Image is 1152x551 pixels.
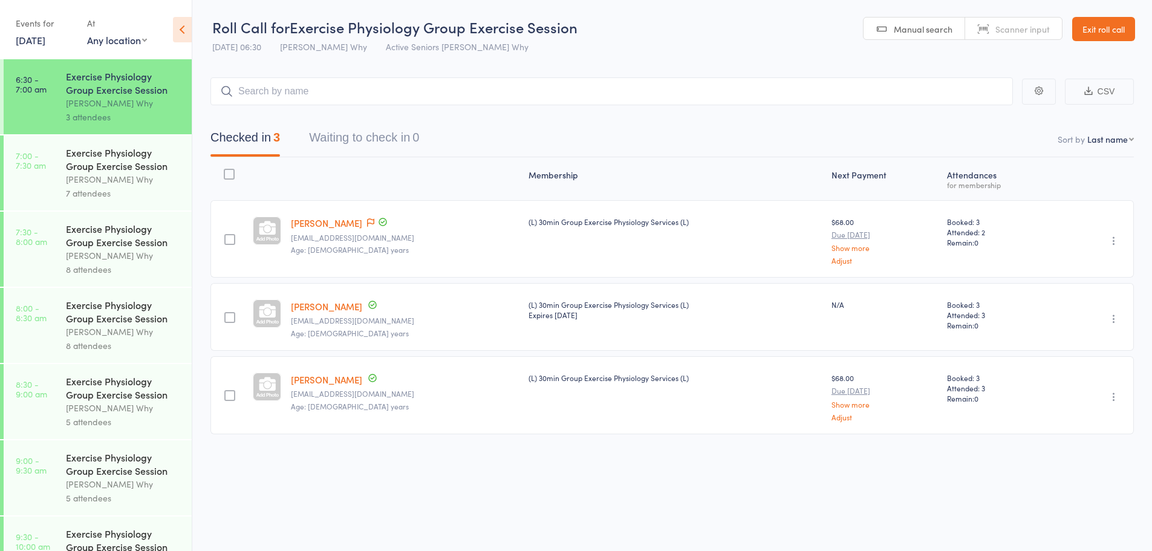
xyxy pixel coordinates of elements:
[974,237,978,247] span: 0
[66,491,181,505] div: 5 attendees
[974,393,978,403] span: 0
[529,299,822,320] div: (L) 30min Group Exercise Physiology Services (L)
[212,41,261,53] span: [DATE] 06:30
[66,186,181,200] div: 7 attendees
[66,146,181,172] div: Exercise Physiology Group Exercise Session
[66,298,181,325] div: Exercise Physiology Group Exercise Session
[66,96,181,110] div: [PERSON_NAME] Why
[529,217,822,227] div: (L) 30min Group Exercise Physiology Services (L)
[947,181,1050,189] div: for membership
[66,70,181,96] div: Exercise Physiology Group Exercise Session
[291,244,409,255] span: Age: [DEMOGRAPHIC_DATA] years
[1065,79,1134,105] button: CSV
[4,59,192,134] a: 6:30 -7:00 amExercise Physiology Group Exercise Session[PERSON_NAME] Why3 attendees
[947,299,1050,310] span: Booked: 3
[66,325,181,339] div: [PERSON_NAME] Why
[16,13,75,33] div: Events for
[16,74,47,94] time: 6:30 - 7:00 am
[66,249,181,262] div: [PERSON_NAME] Why
[1072,17,1135,41] a: Exit roll call
[831,413,937,421] a: Adjust
[291,390,518,398] small: claretu@hotmail.com
[4,288,192,363] a: 8:00 -8:30 amExercise Physiology Group Exercise Session[PERSON_NAME] Why8 attendees
[831,299,937,310] div: N/A
[995,23,1050,35] span: Scanner input
[210,77,1013,105] input: Search by name
[309,125,419,157] button: Waiting to check in0
[4,440,192,515] a: 9:00 -9:30 amExercise Physiology Group Exercise Session[PERSON_NAME] Why5 attendees
[894,23,952,35] span: Manual search
[947,320,1050,330] span: Remain:
[947,237,1050,247] span: Remain:
[280,41,367,53] span: [PERSON_NAME] Why
[291,401,409,411] span: Age: [DEMOGRAPHIC_DATA] years
[947,310,1050,320] span: Attended: 3
[16,33,45,47] a: [DATE]
[4,364,192,439] a: 8:30 -9:00 amExercise Physiology Group Exercise Session[PERSON_NAME] Why5 attendees
[291,233,518,242] small: lauriecarter2@outlook.com
[529,373,822,383] div: (L) 30min Group Exercise Physiology Services (L)
[291,300,362,313] a: [PERSON_NAME]
[87,13,147,33] div: At
[291,373,362,386] a: [PERSON_NAME]
[1058,133,1085,145] label: Sort by
[831,400,937,408] a: Show more
[212,17,290,37] span: Roll Call for
[273,131,280,144] div: 3
[947,393,1050,403] span: Remain:
[66,401,181,415] div: [PERSON_NAME] Why
[16,532,50,551] time: 9:30 - 10:00 am
[831,217,937,264] div: $68.00
[1087,133,1128,145] div: Last name
[942,163,1055,195] div: Atten­dances
[291,316,518,325] small: mbmead1@gmail.com
[16,151,46,170] time: 7:00 - 7:30 am
[4,135,192,210] a: 7:00 -7:30 amExercise Physiology Group Exercise Session[PERSON_NAME] Why7 attendees
[386,41,529,53] span: Active Seniors [PERSON_NAME] Why
[831,244,937,252] a: Show more
[947,383,1050,393] span: Attended: 3
[947,373,1050,383] span: Booked: 3
[412,131,419,144] div: 0
[831,230,937,239] small: Due [DATE]
[290,17,578,37] span: Exercise Physiology Group Exercise Session
[529,310,822,320] div: Expires [DATE]
[66,110,181,124] div: 3 attendees
[524,163,827,195] div: Membership
[16,227,47,246] time: 7:30 - 8:00 am
[66,451,181,477] div: Exercise Physiology Group Exercise Session
[947,217,1050,227] span: Booked: 3
[66,477,181,491] div: [PERSON_NAME] Why
[210,125,280,157] button: Checked in3
[831,373,937,420] div: $68.00
[291,328,409,338] span: Age: [DEMOGRAPHIC_DATA] years
[831,256,937,264] a: Adjust
[827,163,942,195] div: Next Payment
[66,339,181,353] div: 8 attendees
[66,374,181,401] div: Exercise Physiology Group Exercise Session
[66,415,181,429] div: 5 attendees
[87,33,147,47] div: Any location
[831,386,937,395] small: Due [DATE]
[66,172,181,186] div: [PERSON_NAME] Why
[974,320,978,330] span: 0
[291,217,362,229] a: [PERSON_NAME]
[16,455,47,475] time: 9:00 - 9:30 am
[16,303,47,322] time: 8:00 - 8:30 am
[16,379,47,399] time: 8:30 - 9:00 am
[66,222,181,249] div: Exercise Physiology Group Exercise Session
[66,262,181,276] div: 8 attendees
[947,227,1050,237] span: Attended: 2
[4,212,192,287] a: 7:30 -8:00 amExercise Physiology Group Exercise Session[PERSON_NAME] Why8 attendees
